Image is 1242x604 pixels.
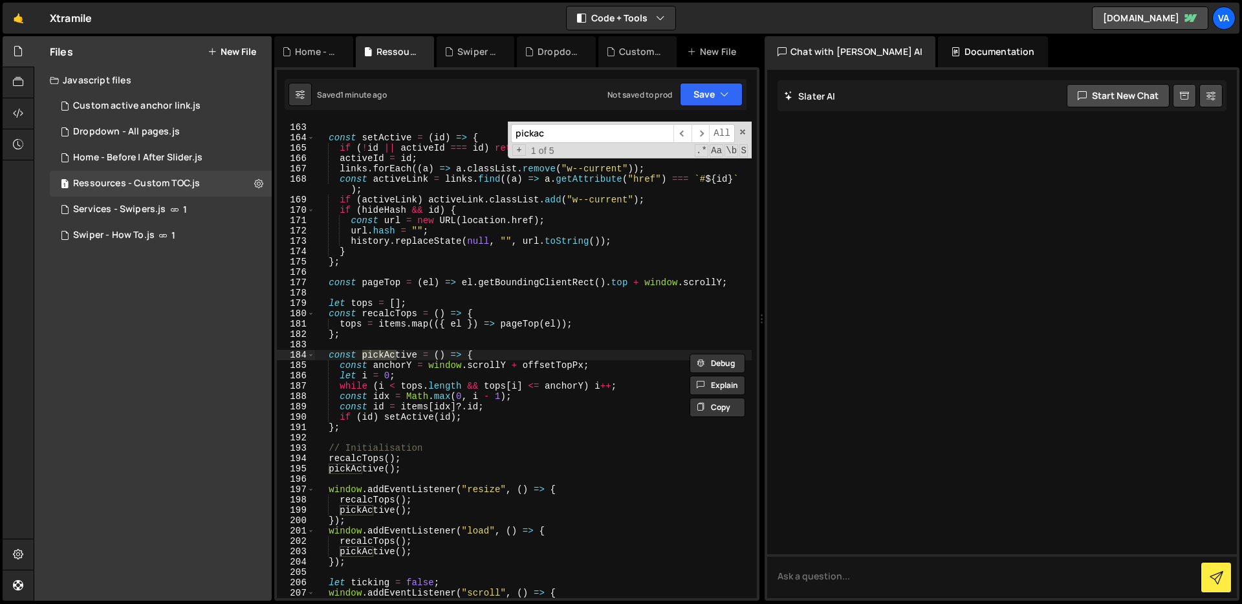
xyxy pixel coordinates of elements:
[710,144,723,157] span: CaseSensitive Search
[277,215,315,226] div: 171
[277,205,315,215] div: 170
[680,83,743,106] button: Save
[526,146,560,156] span: 1 of 5
[765,36,935,67] div: Chat with [PERSON_NAME] AI
[50,145,272,171] div: 17287/47920.js
[277,433,315,443] div: 192
[277,277,315,288] div: 177
[73,126,180,138] div: Dropdown - All pages.js
[277,340,315,350] div: 183
[73,152,202,164] div: Home - Before | After Slider.js
[277,195,315,205] div: 169
[277,464,315,474] div: 195
[277,298,315,308] div: 179
[512,144,526,156] span: Toggle Replace mode
[277,412,315,422] div: 190
[277,546,315,557] div: 203
[277,402,315,412] div: 189
[208,47,256,57] button: New File
[34,67,272,93] div: Javascript files
[277,174,315,195] div: 168
[511,124,673,143] input: Search for
[277,122,315,133] div: 163
[171,230,175,241] span: 1
[692,124,710,143] span: ​
[538,45,580,58] div: Dropdown - All pages.js
[277,381,315,391] div: 187
[690,376,745,395] button: Explain
[277,143,315,153] div: 165
[295,45,337,58] div: Home - Before | After Slider.js
[73,178,200,189] div: Ressources - Custom TOC.js
[277,443,315,453] div: 193
[739,144,748,157] span: Search In Selection
[1092,6,1208,30] a: [DOMAIN_NAME]
[317,89,387,100] div: Saved
[277,453,315,464] div: 194
[567,6,675,30] button: Code + Tools
[277,226,315,236] div: 172
[277,577,315,588] div: 206
[277,360,315,371] div: 185
[673,124,692,143] span: ​
[277,133,315,143] div: 164
[277,588,315,598] div: 207
[277,257,315,267] div: 175
[277,515,315,526] div: 200
[709,124,735,143] span: Alt-Enter
[784,90,836,102] h2: Slater AI
[277,236,315,246] div: 173
[619,45,661,58] div: Custom active anchor link.js
[607,89,672,100] div: Not saved to prod
[50,10,92,26] div: Xtramile
[50,197,272,222] div: 17287/47922.js
[690,354,745,373] button: Debug
[73,100,201,112] div: Custom active anchor link.js
[73,204,166,215] div: Services - Swipers.js
[277,567,315,577] div: 205
[277,474,315,484] div: 196
[277,484,315,495] div: 197
[277,246,315,257] div: 174
[277,164,315,174] div: 167
[50,45,73,59] h2: Files
[277,267,315,277] div: 176
[183,204,187,215] span: 1
[50,222,272,248] div: 17287/47921.js
[690,398,745,417] button: Copy
[938,36,1047,67] div: Documentation
[50,171,272,197] div: 17287/47952.js
[724,144,738,157] span: Whole Word Search
[277,329,315,340] div: 182
[277,308,315,319] div: 180
[687,45,741,58] div: New File
[277,153,315,164] div: 166
[277,422,315,433] div: 191
[73,230,155,241] div: Swiper - How To.js
[340,89,387,100] div: 1 minute ago
[61,180,69,190] span: 1
[50,119,272,145] div: 17287/47958.js
[277,391,315,402] div: 188
[277,350,315,360] div: 184
[376,45,419,58] div: Ressources - Custom TOC.js
[277,536,315,546] div: 202
[1067,84,1170,107] button: Start new chat
[277,557,315,567] div: 204
[277,371,315,381] div: 186
[277,505,315,515] div: 199
[695,144,708,157] span: RegExp Search
[457,45,499,58] div: Swiper - How To.js
[1212,6,1236,30] a: Va
[277,495,315,505] div: 198
[50,93,272,119] div: 17287/47923.js
[277,526,315,536] div: 201
[277,288,315,298] div: 178
[3,3,34,34] a: 🤙
[277,319,315,329] div: 181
